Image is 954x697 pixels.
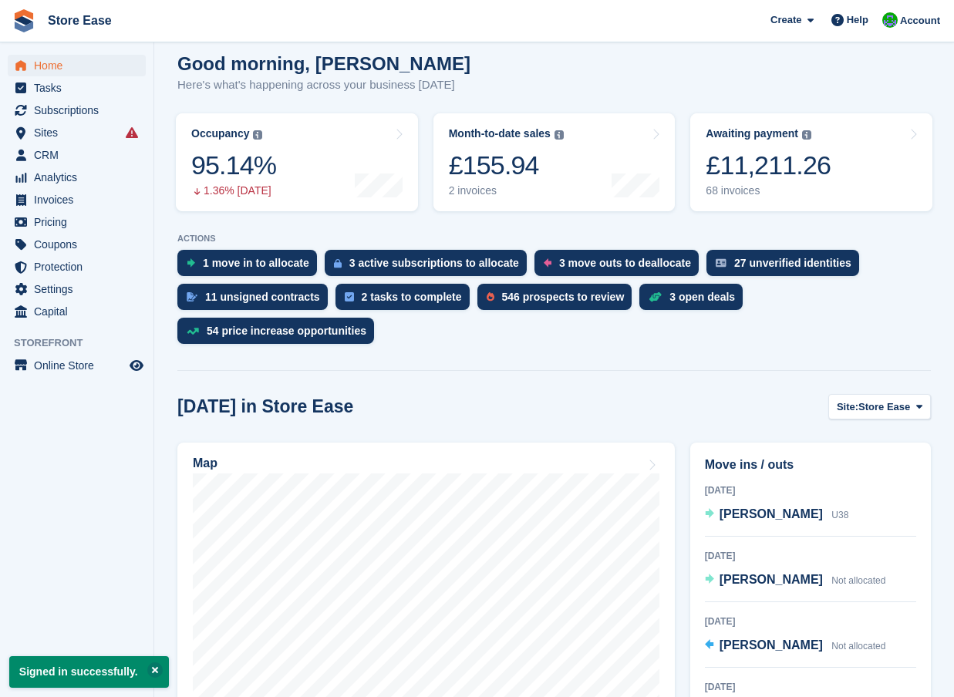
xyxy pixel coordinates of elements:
[34,355,126,376] span: Online Store
[207,325,366,337] div: 54 price increase opportunities
[669,291,735,303] div: 3 open deals
[705,549,916,563] div: [DATE]
[177,53,470,74] h1: Good morning, [PERSON_NAME]
[191,184,276,197] div: 1.36% [DATE]
[193,456,217,470] h2: Map
[705,615,916,628] div: [DATE]
[34,55,126,76] span: Home
[831,641,885,652] span: Not allocated
[126,126,138,139] i: Smart entry sync failures have occurred
[477,284,640,318] a: 546 prospects to review
[705,505,849,525] a: [PERSON_NAME] U38
[34,167,126,188] span: Analytics
[720,573,823,586] span: [PERSON_NAME]
[14,335,153,351] span: Storefront
[177,250,325,284] a: 1 move in to allocate
[770,12,801,28] span: Create
[34,211,126,233] span: Pricing
[706,150,831,181] div: £11,211.26
[433,113,676,211] a: Month-to-date sales £155.94 2 invoices
[706,250,867,284] a: 27 unverified identities
[8,122,146,143] a: menu
[649,291,662,302] img: deal-1b604bf984904fb50ccaf53a9ad4b4a5d6e5aea283cecdc64d6e3604feb123c2.svg
[8,256,146,278] a: menu
[690,113,932,211] a: Awaiting payment £11,211.26 68 invoices
[349,257,519,269] div: 3 active subscriptions to allocate
[34,122,126,143] span: Sites
[534,250,706,284] a: 3 move outs to deallocate
[8,144,146,166] a: menu
[34,144,126,166] span: CRM
[502,291,625,303] div: 546 prospects to review
[177,318,382,352] a: 54 price increase opportunities
[487,292,494,301] img: prospect-51fa495bee0391a8d652442698ab0144808aea92771e9ea1ae160a38d050c398.svg
[802,130,811,140] img: icon-info-grey-7440780725fd019a000dd9b08b2336e03edf1995a4989e88bcd33f0948082b44.svg
[705,483,916,497] div: [DATE]
[449,150,564,181] div: £155.94
[8,99,146,121] a: menu
[720,638,823,652] span: [PERSON_NAME]
[706,184,831,197] div: 68 invoices
[9,656,169,688] p: Signed in successfully.
[8,77,146,99] a: menu
[177,284,335,318] a: 11 unsigned contracts
[8,355,146,376] a: menu
[705,636,886,656] a: [PERSON_NAME] Not allocated
[191,127,249,140] div: Occupancy
[8,234,146,255] a: menu
[177,234,931,244] p: ACTIONS
[177,396,353,417] h2: [DATE] in Store Ease
[187,292,197,301] img: contract_signature_icon-13c848040528278c33f63329250d36e43548de30e8caae1d1a13099fd9432cc5.svg
[34,99,126,121] span: Subscriptions
[8,278,146,300] a: menu
[449,184,564,197] div: 2 invoices
[34,278,126,300] span: Settings
[176,113,418,211] a: Occupancy 95.14% 1.36% [DATE]
[555,130,564,140] img: icon-info-grey-7440780725fd019a000dd9b08b2336e03edf1995a4989e88bcd33f0948082b44.svg
[345,292,354,301] img: task-75834270c22a3079a89374b754ae025e5fb1db73e45f91037f5363f120a921f8.svg
[34,301,126,322] span: Capital
[900,13,940,29] span: Account
[544,258,551,268] img: move_outs_to_deallocate_icon-f764333ba52eb49d3ac5e1228854f67142a1ed5810a6f6cc68b1a99e826820c5.svg
[8,189,146,210] a: menu
[34,234,126,255] span: Coupons
[8,55,146,76] a: menu
[847,12,868,28] span: Help
[191,150,276,181] div: 95.14%
[720,507,823,520] span: [PERSON_NAME]
[187,328,199,335] img: price_increase_opportunities-93ffe204e8149a01c8c9dc8f82e8f89637d9d84a8eef4429ea346261dce0b2c0.svg
[34,189,126,210] span: Invoices
[177,76,470,94] p: Here's what's happening across your business [DATE]
[205,291,320,303] div: 11 unsigned contracts
[559,257,691,269] div: 3 move outs to deallocate
[831,510,848,520] span: U38
[449,127,551,140] div: Month-to-date sales
[335,284,477,318] a: 2 tasks to complete
[882,12,898,28] img: Neal Smitheringale
[705,680,916,694] div: [DATE]
[127,356,146,375] a: Preview store
[837,399,858,415] span: Site:
[705,456,916,474] h2: Move ins / outs
[705,571,886,591] a: [PERSON_NAME] Not allocated
[325,250,534,284] a: 3 active subscriptions to allocate
[8,167,146,188] a: menu
[362,291,462,303] div: 2 tasks to complete
[639,284,750,318] a: 3 open deals
[706,127,798,140] div: Awaiting payment
[716,258,726,268] img: verify_identity-adf6edd0f0f0b5bbfe63781bf79b02c33cf7c696d77639b501bdc392416b5a36.svg
[8,211,146,233] a: menu
[858,399,910,415] span: Store Ease
[334,258,342,268] img: active_subscription_to_allocate_icon-d502201f5373d7db506a760aba3b589e785aa758c864c3986d89f69b8ff3...
[34,77,126,99] span: Tasks
[34,256,126,278] span: Protection
[203,257,309,269] div: 1 move in to allocate
[12,9,35,32] img: stora-icon-8386f47178a22dfd0bd8f6a31ec36ba5ce8667c1dd55bd0f319d3a0aa187defe.svg
[8,301,146,322] a: menu
[187,258,195,268] img: move_ins_to_allocate_icon-fdf77a2bb77ea45bf5b3d319d69a93e2d87916cf1d5bf7949dd705db3b84f3ca.svg
[828,394,931,419] button: Site: Store Ease
[734,257,851,269] div: 27 unverified identities
[253,130,262,140] img: icon-info-grey-7440780725fd019a000dd9b08b2336e03edf1995a4989e88bcd33f0948082b44.svg
[831,575,885,586] span: Not allocated
[42,8,118,33] a: Store Ease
